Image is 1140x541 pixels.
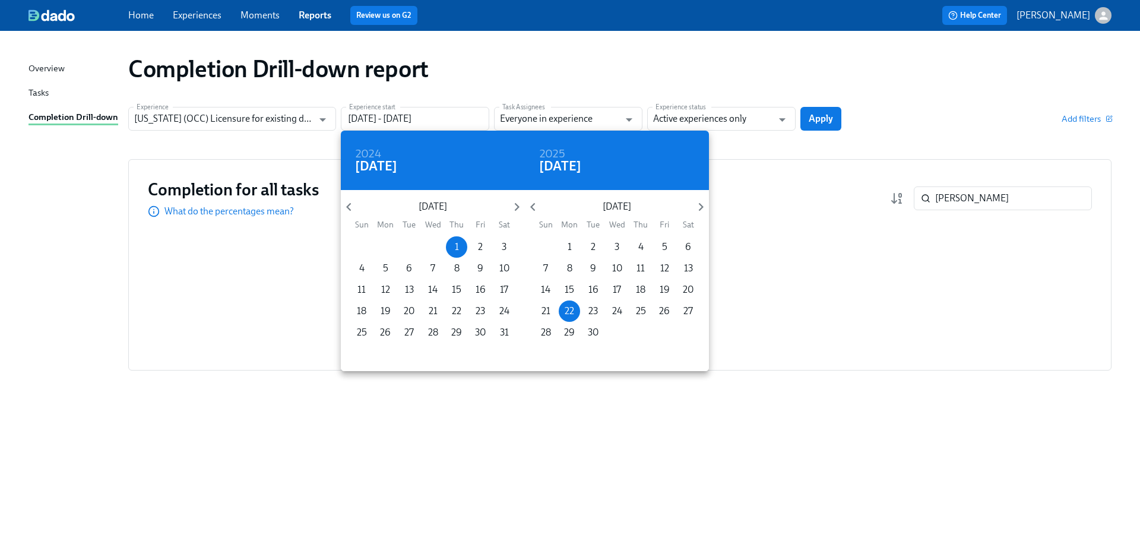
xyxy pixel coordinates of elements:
[476,283,486,296] p: 16
[660,262,669,275] p: 12
[405,283,414,296] p: 13
[559,300,580,322] button: 22
[477,262,483,275] p: 9
[588,283,598,296] p: 16
[357,200,508,213] p: [DATE]
[476,305,485,318] p: 23
[428,326,438,339] p: 28
[455,241,459,254] p: 1
[636,283,645,296] p: 18
[588,326,598,339] p: 30
[535,322,556,343] button: 28
[381,305,391,318] p: 19
[541,283,550,296] p: 14
[559,219,580,230] span: Mon
[582,258,604,279] button: 9
[451,326,462,339] p: 29
[446,322,467,343] button: 29
[568,241,572,254] p: 1
[422,258,444,279] button: 7
[683,283,693,296] p: 20
[398,300,420,322] button: 20
[355,157,397,175] h4: [DATE]
[404,305,414,318] p: 20
[606,300,628,322] button: 24
[541,305,550,318] p: 21
[606,279,628,300] button: 17
[470,258,491,279] button: 9
[615,241,619,254] p: 3
[539,160,581,172] button: [DATE]
[422,300,444,322] button: 21
[638,241,644,254] p: 4
[429,305,438,318] p: 21
[499,262,509,275] p: 10
[591,241,596,254] p: 2
[539,148,565,160] button: 2025
[422,322,444,343] button: 28
[677,236,699,258] button: 6
[383,262,388,275] p: 5
[446,279,467,300] button: 15
[660,283,670,296] p: 19
[630,279,651,300] button: 18
[422,219,444,230] span: Wed
[357,326,367,339] p: 25
[539,145,565,164] h6: 2025
[359,262,365,275] p: 4
[446,300,467,322] button: 22
[606,258,628,279] button: 10
[636,262,645,275] p: 11
[630,258,651,279] button: 11
[454,262,460,275] p: 8
[654,219,675,230] span: Fri
[375,300,396,322] button: 19
[677,279,699,300] button: 20
[446,219,467,230] span: Thu
[677,258,699,279] button: 13
[683,305,693,318] p: 27
[684,262,693,275] p: 13
[406,262,412,275] p: 6
[381,283,390,296] p: 12
[612,305,622,318] p: 24
[470,279,491,300] button: 16
[541,326,551,339] p: 28
[636,305,646,318] p: 25
[612,262,622,275] p: 10
[559,322,580,343] button: 29
[606,219,628,230] span: Wed
[351,279,372,300] button: 11
[582,300,604,322] button: 23
[535,300,556,322] button: 21
[380,326,391,339] p: 26
[559,279,580,300] button: 15
[404,326,414,339] p: 27
[398,322,420,343] button: 27
[422,279,444,300] button: 14
[351,258,372,279] button: 4
[493,219,515,230] span: Sat
[375,258,396,279] button: 5
[398,279,420,300] button: 13
[375,279,396,300] button: 12
[500,283,508,296] p: 17
[446,236,467,258] button: 1
[430,262,435,275] p: 7
[375,322,396,343] button: 26
[478,241,483,254] p: 2
[535,258,556,279] button: 7
[613,283,621,296] p: 17
[357,305,366,318] p: 18
[630,236,651,258] button: 4
[428,283,438,296] p: 14
[493,300,515,322] button: 24
[470,219,491,230] span: Fri
[470,236,491,258] button: 2
[654,236,675,258] button: 5
[493,279,515,300] button: 17
[582,219,604,230] span: Tue
[446,258,467,279] button: 8
[500,326,509,339] p: 31
[588,305,598,318] p: 23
